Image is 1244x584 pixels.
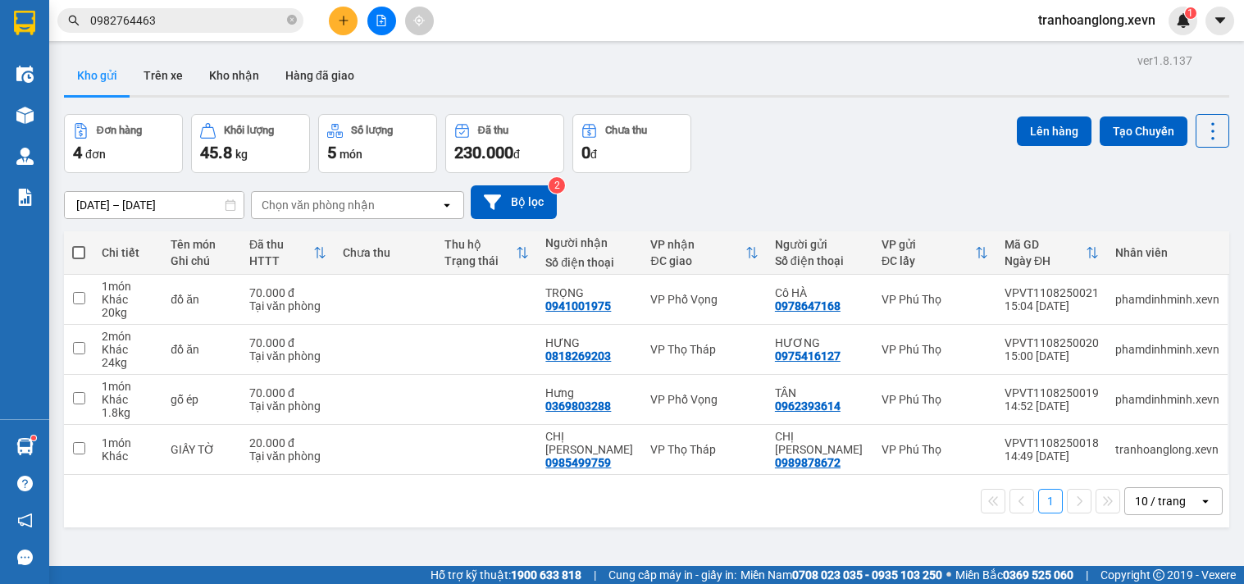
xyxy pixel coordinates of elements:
span: question-circle [17,476,33,491]
div: Mã GD [1005,238,1086,251]
button: Số lượng5món [318,114,437,173]
div: Số lượng [351,125,393,136]
div: 0989878672 [775,456,841,469]
div: 1 món [102,280,154,293]
button: Kho gửi [64,56,130,95]
sup: 1 [31,436,36,440]
div: HƯƠNG [775,336,865,349]
div: 0975416127 [775,349,841,363]
div: 1 món [102,380,154,393]
div: Đã thu [249,238,313,251]
div: ĐC giao [650,254,745,267]
div: ĐC lấy [882,254,975,267]
span: message [17,550,33,565]
div: 70.000 đ [249,336,326,349]
div: GIẤY TỜ [171,443,233,456]
div: Khác [102,343,154,356]
strong: 1900 633 818 [511,568,581,582]
div: Chưa thu [605,125,647,136]
div: Trạng thái [444,254,517,267]
span: kg [235,148,248,161]
div: 0818269203 [545,349,611,363]
span: file-add [376,15,387,26]
button: Đã thu230.000đ [445,114,564,173]
input: Select a date range. [65,192,244,218]
div: HƯNG [545,336,634,349]
div: phamdinhminh.xevn [1115,293,1219,306]
th: Toggle SortBy [873,231,996,275]
div: VP Thọ Tháp [650,343,758,356]
strong: 0708 023 035 - 0935 103 250 [792,568,942,582]
div: Đơn hàng [97,125,142,136]
span: aim [413,15,425,26]
div: 10 / trang [1135,493,1186,509]
div: VP Phố Vọng [650,293,758,306]
button: Trên xe [130,56,196,95]
div: 70.000 đ [249,386,326,399]
div: đồ ăn [171,343,233,356]
div: Khác [102,449,154,463]
span: caret-down [1213,13,1228,28]
img: warehouse-icon [16,438,34,455]
div: VPVT1108250019 [1005,386,1099,399]
button: file-add [367,7,396,35]
button: aim [405,7,434,35]
span: close-circle [287,13,297,29]
span: 0 [581,143,590,162]
div: TÂN [775,386,865,399]
span: đơn [85,148,106,161]
div: VP Thọ Tháp [650,443,758,456]
button: Bộ lọc [471,185,557,219]
th: Toggle SortBy [241,231,335,275]
span: 5 [327,143,336,162]
sup: 2 [549,177,565,194]
div: VPVT1108250020 [1005,336,1099,349]
span: Miền Bắc [955,566,1073,584]
sup: 1 [1185,7,1196,19]
div: 20 kg [102,306,154,319]
div: Tại văn phòng [249,299,326,313]
div: 15:00 [DATE] [1005,349,1099,363]
img: warehouse-icon [16,66,34,83]
span: plus [338,15,349,26]
button: Hàng đã giao [272,56,367,95]
span: 45.8 [200,143,232,162]
span: đ [590,148,597,161]
img: warehouse-icon [16,107,34,124]
div: Khối lượng [224,125,274,136]
div: Người nhận [545,236,634,249]
div: Ngày ĐH [1005,254,1086,267]
div: VP gửi [882,238,975,251]
button: plus [329,7,358,35]
button: Đơn hàng4đơn [64,114,183,173]
div: Hưng [545,386,634,399]
div: VP Phú Thọ [882,393,988,406]
button: caret-down [1205,7,1234,35]
div: gỗ ép [171,393,233,406]
div: 0985499759 [545,456,611,469]
div: VP Phú Thọ [882,343,988,356]
div: Tại văn phòng [249,449,326,463]
div: Tên món [171,238,233,251]
div: Tại văn phòng [249,349,326,363]
span: Cung cấp máy in - giấy in: [608,566,736,584]
div: Nhân viên [1115,246,1219,259]
div: Thu hộ [444,238,517,251]
span: tranhoanglong.xevn [1025,10,1169,30]
input: Tìm tên, số ĐT hoặc mã đơn [90,11,284,30]
div: 0978647168 [775,299,841,313]
div: 1 món [102,436,154,449]
div: CHỊ THẢO [775,430,865,456]
div: 1.8 kg [102,406,154,419]
div: Chưa thu [343,246,428,259]
div: 14:49 [DATE] [1005,449,1099,463]
div: phamdinhminh.xevn [1115,393,1219,406]
span: close-circle [287,15,297,25]
img: icon-new-feature [1176,13,1191,28]
span: 4 [73,143,82,162]
div: 14:52 [DATE] [1005,399,1099,413]
div: CHỊ HÀ [545,430,634,456]
div: 2 món [102,330,154,343]
div: 70.000 đ [249,286,326,299]
div: 0941001975 [545,299,611,313]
